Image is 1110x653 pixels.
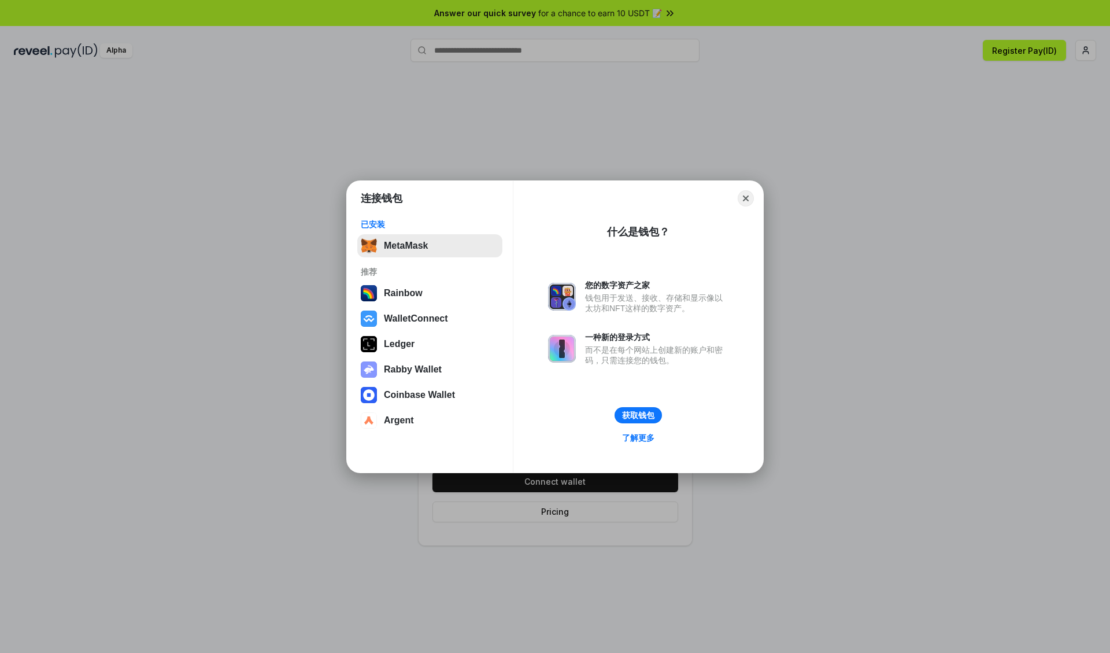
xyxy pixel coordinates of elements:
[361,191,402,205] h1: 连接钱包
[384,390,455,400] div: Coinbase Wallet
[357,282,502,305] button: Rainbow
[384,415,414,426] div: Argent
[361,238,377,254] img: svg+xml,%3Csvg%20fill%3D%22none%22%20height%3D%2233%22%20viewBox%3D%220%200%2035%2033%22%20width%...
[357,409,502,432] button: Argent
[615,430,661,445] a: 了解更多
[357,358,502,381] button: Rabby Wallet
[384,241,428,251] div: MetaMask
[384,288,423,298] div: Rainbow
[357,383,502,407] button: Coinbase Wallet
[361,285,377,301] img: svg+xml,%3Csvg%20width%3D%22120%22%20height%3D%22120%22%20viewBox%3D%220%200%20120%20120%22%20fil...
[738,190,754,206] button: Close
[622,410,654,420] div: 获取钱包
[384,364,442,375] div: Rabby Wallet
[361,412,377,429] img: svg+xml,%3Csvg%20width%3D%2228%22%20height%3D%2228%22%20viewBox%3D%220%200%2028%2028%22%20fill%3D...
[384,313,448,324] div: WalletConnect
[585,293,728,313] div: 钱包用于发送、接收、存储和显示像以太坊和NFT这样的数字资产。
[361,311,377,327] img: svg+xml,%3Csvg%20width%3D%2228%22%20height%3D%2228%22%20viewBox%3D%220%200%2028%2028%22%20fill%3D...
[361,361,377,378] img: svg+xml,%3Csvg%20xmlns%3D%22http%3A%2F%2Fwww.w3.org%2F2000%2Fsvg%22%20fill%3D%22none%22%20viewBox...
[548,283,576,311] img: svg+xml,%3Csvg%20xmlns%3D%22http%3A%2F%2Fwww.w3.org%2F2000%2Fsvg%22%20fill%3D%22none%22%20viewBox...
[361,267,499,277] div: 推荐
[384,339,415,349] div: Ledger
[585,332,728,342] div: 一种新的登录方式
[615,407,662,423] button: 获取钱包
[361,387,377,403] img: svg+xml,%3Csvg%20width%3D%2228%22%20height%3D%2228%22%20viewBox%3D%220%200%2028%2028%22%20fill%3D...
[585,280,728,290] div: 您的数字资产之家
[585,345,728,366] div: 而不是在每个网站上创建新的账户和密码，只需连接您的钱包。
[361,336,377,352] img: svg+xml,%3Csvg%20xmlns%3D%22http%3A%2F%2Fwww.w3.org%2F2000%2Fsvg%22%20width%3D%2228%22%20height%3...
[607,225,669,239] div: 什么是钱包？
[361,219,499,230] div: 已安装
[622,433,654,443] div: 了解更多
[357,333,502,356] button: Ledger
[357,234,502,257] button: MetaMask
[357,307,502,330] button: WalletConnect
[548,335,576,363] img: svg+xml,%3Csvg%20xmlns%3D%22http%3A%2F%2Fwww.w3.org%2F2000%2Fsvg%22%20fill%3D%22none%22%20viewBox...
